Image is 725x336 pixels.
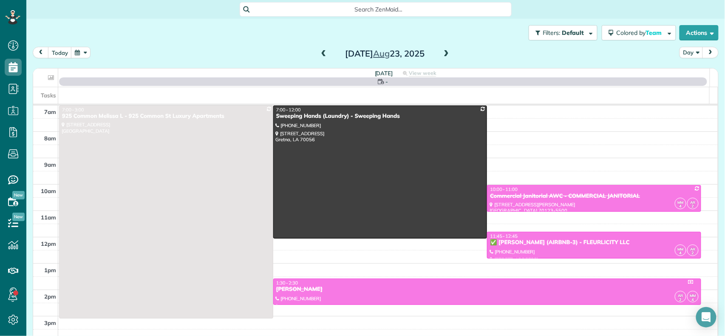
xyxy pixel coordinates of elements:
div: ✅ [PERSON_NAME] (AIRBNB-3) - FLEURLICITY LLC [490,239,699,246]
span: Filters: [543,29,561,37]
small: 4 [675,249,686,257]
span: - [386,77,388,86]
span: 8am [44,135,56,142]
button: prev [33,47,49,58]
span: Team [646,29,663,37]
span: MM [690,293,696,298]
span: 7:00 - 3:00 [62,107,84,113]
span: 1pm [44,267,56,273]
span: View week [409,70,436,77]
span: 7:00 - 12:00 [276,107,301,113]
h2: [DATE] 23, 2025 [332,49,438,58]
div: 925 Common Melissa L - 925 Common St Luxury Apartments [62,113,271,120]
span: 11:45 - 12:45 [490,233,518,239]
span: Tasks [41,92,56,99]
span: 10am [41,188,56,194]
span: AR [691,247,696,251]
div: Sweeping Hands (Laundry) - Sweeping Hands [276,113,485,120]
small: 2 [688,249,698,257]
span: AR [691,200,696,205]
button: Filters: Default [529,25,598,40]
span: MM [678,200,684,205]
small: 4 [688,296,698,304]
button: Colored byTeam [602,25,676,40]
span: 1:30 - 2:30 [276,280,298,286]
span: 10:00 - 11:00 [490,186,518,192]
span: 9am [44,161,56,168]
div: Commercial Janitorial AWC - COMMERCIAL JANITORIAL [490,193,699,200]
small: 4 [675,202,686,211]
span: 12pm [41,240,56,247]
span: 7am [44,108,56,115]
span: MM [678,247,684,251]
div: Open Intercom Messenger [696,307,717,327]
button: Day [680,47,703,58]
span: 2pm [44,293,56,300]
span: Default [562,29,585,37]
button: next [702,47,719,58]
span: Aug [373,48,390,59]
span: Colored by [617,29,665,37]
span: [DATE] [375,70,393,77]
span: AR [678,293,683,298]
span: 11am [41,214,56,221]
button: Actions [680,25,719,40]
span: 3pm [44,319,56,326]
small: 2 [688,202,698,211]
a: Filters: Default [524,25,598,40]
span: New [12,213,25,221]
div: [PERSON_NAME] [276,286,699,293]
small: 2 [675,296,686,304]
button: today [48,47,72,58]
span: New [12,191,25,199]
